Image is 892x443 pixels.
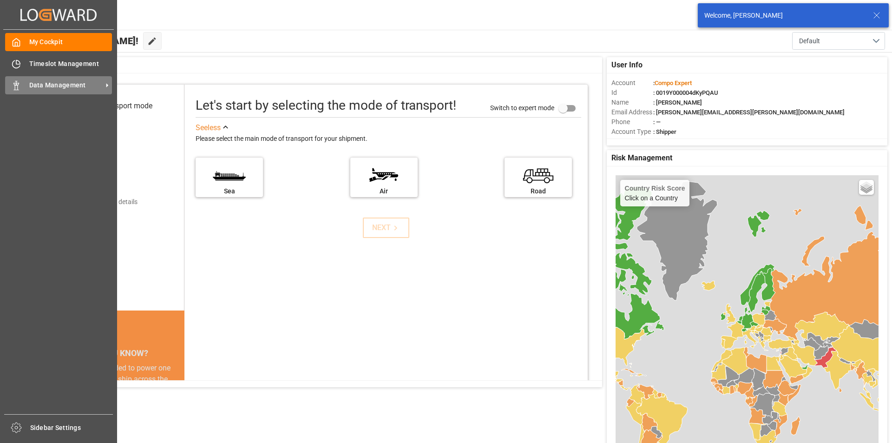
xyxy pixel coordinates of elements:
button: open menu [792,32,885,50]
span: : Shipper [653,128,676,135]
span: : [PERSON_NAME] [653,99,702,106]
span: Risk Management [611,152,672,164]
span: Hello [PERSON_NAME]! [39,32,138,50]
a: My Cockpit [5,33,112,51]
div: Air [355,186,413,196]
span: Email Address [611,107,653,117]
span: Timeslot Management [29,59,112,69]
span: : — [653,119,661,126]
div: Please select the main mode of transport for your shipment. [196,133,581,145]
span: Id [611,88,653,98]
span: User Info [611,60,643,71]
span: Data Management [29,80,103,90]
span: Compo Expert [655,79,692,86]
div: Welcome, [PERSON_NAME] [704,11,864,20]
div: Sea [200,186,258,196]
span: My Cockpit [29,37,112,47]
span: Default [799,36,820,46]
a: Timeslot Management [5,54,112,73]
div: Road [509,186,567,196]
div: Click on a Country [625,185,685,202]
div: Let's start by selecting the mode of transport! [196,96,456,115]
span: : [PERSON_NAME][EMAIL_ADDRESS][PERSON_NAME][DOMAIN_NAME] [653,109,845,116]
button: NEXT [363,218,409,238]
div: See less [196,122,221,133]
span: Phone [611,117,653,127]
div: DID YOU KNOW? [50,343,184,363]
span: Account Type [611,127,653,137]
span: Account [611,78,653,88]
h4: Country Risk Score [625,185,685,192]
a: Layers [859,180,874,195]
span: Name [611,98,653,107]
span: : [653,79,692,86]
div: NEXT [372,222,400,233]
div: The energy needed to power one large container ship across the ocean in a single day is the same ... [61,363,173,430]
span: Switch to expert mode [490,104,554,111]
button: next slide / item [171,363,184,441]
span: Sidebar Settings [30,423,113,433]
span: : 0019Y000004dKyPQAU [653,89,718,96]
